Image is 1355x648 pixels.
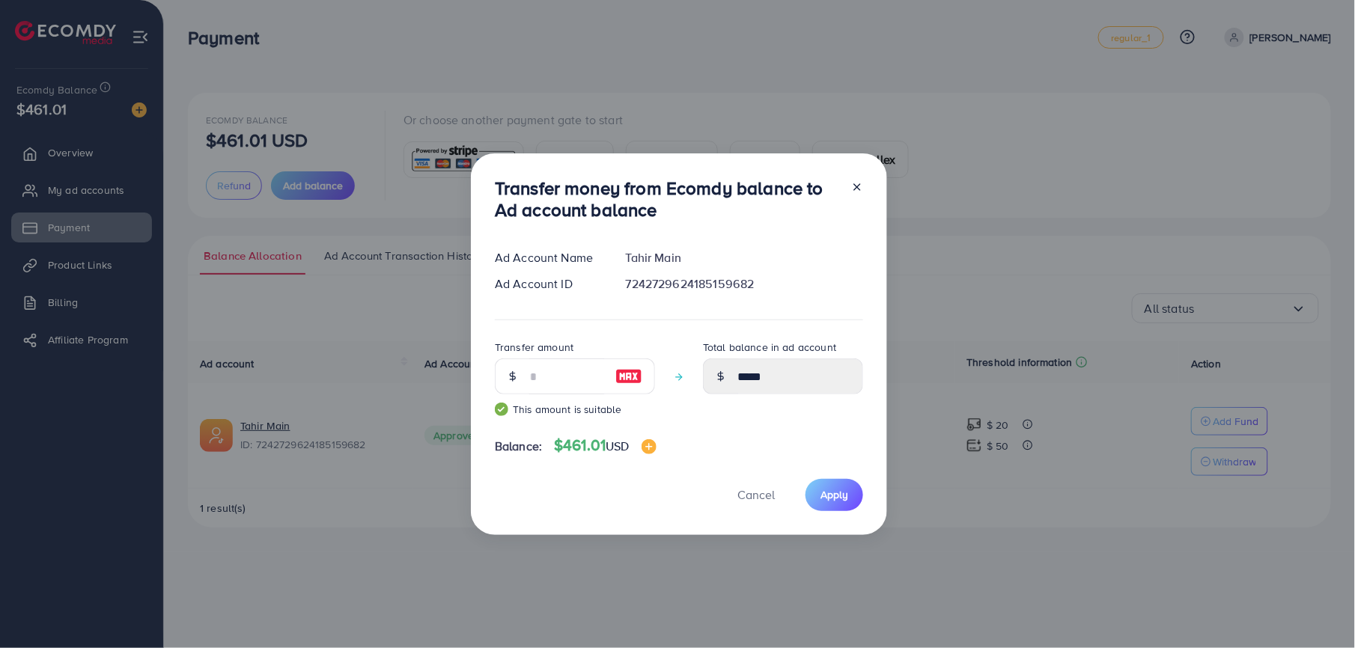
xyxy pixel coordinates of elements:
[554,436,657,455] h4: $461.01
[495,177,839,221] h3: Transfer money from Ecomdy balance to Ad account balance
[703,340,836,355] label: Total balance in ad account
[495,340,573,355] label: Transfer amount
[483,249,614,266] div: Ad Account Name
[737,486,775,503] span: Cancel
[495,438,542,455] span: Balance:
[820,487,848,502] span: Apply
[614,275,875,293] div: 7242729624185159682
[806,479,863,511] button: Apply
[606,438,629,454] span: USD
[483,275,614,293] div: Ad Account ID
[1291,581,1344,637] iframe: Chat
[642,439,657,454] img: image
[614,249,875,266] div: Tahir Main
[495,403,508,416] img: guide
[615,367,642,385] img: image
[495,402,655,417] small: This amount is suitable
[719,479,794,511] button: Cancel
